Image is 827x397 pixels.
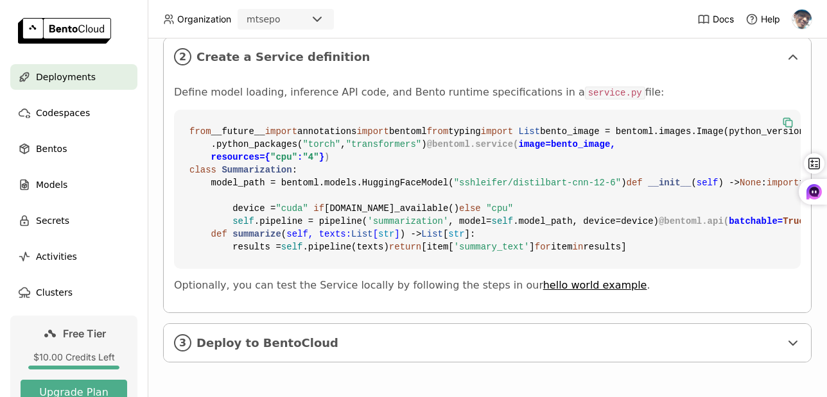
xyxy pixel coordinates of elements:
a: hello world example [543,279,647,291]
a: Codespaces [10,100,137,126]
span: import [265,126,297,137]
span: self [697,178,718,188]
div: mtsepo [247,13,281,26]
div: 3Deploy to BentoCloud [164,324,811,362]
span: 'summarization' [367,216,448,226]
span: str [378,229,394,239]
div: Help [745,13,780,26]
span: def [211,229,227,239]
a: Secrets [10,208,137,233]
span: if [313,203,324,214]
span: else [459,203,481,214]
span: from [427,126,449,137]
a: Models [10,172,137,198]
span: Activities [36,249,77,264]
code: service.py [585,87,645,99]
span: self [281,242,303,252]
a: Docs [697,13,734,26]
span: Codespaces [36,105,90,121]
span: Free Tier [63,327,106,340]
span: from [189,126,211,137]
span: import [481,126,513,137]
a: Bentos [10,136,137,162]
span: import [767,178,799,188]
p: Define model loading, inference API code, and Bento runtime specifications in a file: [174,86,801,99]
span: Docs [713,13,734,25]
span: Models [36,177,67,192]
p: Optionally, you can test the Service locally by following the steps in our . [174,279,801,292]
a: Deployments [10,64,137,90]
span: Organization [177,13,231,25]
span: import [356,126,388,137]
span: self [232,216,254,226]
span: batchable= [729,216,805,226]
span: "transformers" [346,139,422,149]
div: $10.00 Credits Left [21,351,127,363]
span: "cpu" [270,152,297,162]
span: "4" [302,152,318,162]
span: summarize [232,229,281,239]
span: Clusters [36,285,73,300]
span: "sshleifer/distilbart-cnn-12-6" [454,178,621,188]
div: 2Create a Service definition [164,38,811,76]
span: List [519,126,541,137]
span: in [573,242,584,252]
span: def [627,178,643,188]
a: Clusters [10,280,137,305]
span: Bentos [36,141,67,156]
span: @bentoml.api( ) [659,216,810,226]
i: 2 [174,48,191,65]
span: "cpu" [486,203,513,214]
code: __future__ annotations bentoml typing bento_image = bentoml.images.Image(python_version= ) \ .pyt... [174,110,801,269]
span: Deploy to BentoCloud [196,336,780,350]
span: True [783,216,805,226]
img: logo [18,18,111,44]
span: "cuda" [275,203,308,214]
span: class [189,165,216,175]
span: "torch" [302,139,340,149]
input: Selected mtsepo. [282,13,283,26]
span: 'summary_text' [454,242,530,252]
span: str [448,229,464,239]
span: return [389,242,421,252]
span: Secrets [36,213,69,228]
i: 3 [174,334,191,351]
img: Tsepo Mothibedi Timothy Motsatse [792,10,812,29]
span: for [535,242,551,252]
span: Deployments [36,69,96,85]
span: Summarization [222,165,292,175]
a: Activities [10,244,137,269]
span: List [351,229,373,239]
span: self [492,216,514,226]
span: Create a Service definition [196,50,780,64]
span: Help [761,13,780,25]
span: None [740,178,762,188]
span: __init__ [648,178,691,188]
span: List [421,229,443,239]
span: self, texts: [ ] [286,229,399,239]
